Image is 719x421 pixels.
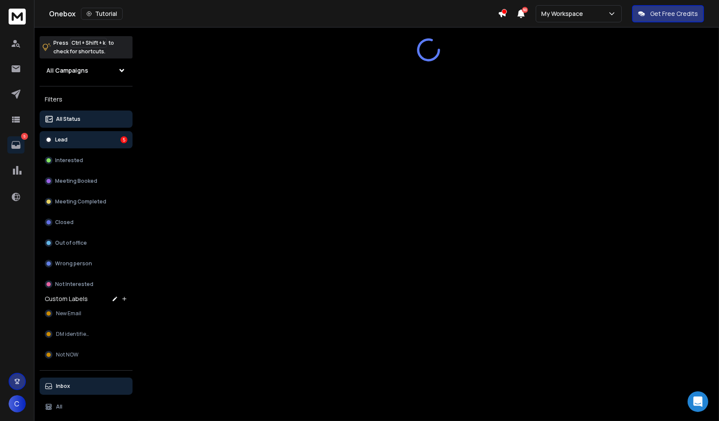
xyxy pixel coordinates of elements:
button: Wrong person [40,255,133,272]
p: All Status [56,116,80,123]
button: All [40,398,133,415]
button: Get Free Credits [632,5,704,22]
p: All [56,403,62,410]
h3: Custom Labels [45,295,88,303]
p: Lead [55,136,68,143]
p: My Workspace [541,9,586,18]
p: Meeting Completed [55,198,106,205]
button: C [9,395,26,412]
button: Out of office [40,234,133,252]
h1: All Campaigns [46,66,88,75]
button: Not NOW [40,346,133,363]
span: New Email [56,310,81,317]
button: Tutorial [81,8,123,20]
button: Lead5 [40,131,133,148]
span: Not NOW [56,351,78,358]
button: All Campaigns [40,62,133,79]
p: Wrong person [55,260,92,267]
p: Get Free Credits [650,9,698,18]
button: New Email [40,305,133,322]
p: Press to check for shortcuts. [53,39,114,56]
button: Interested [40,152,133,169]
div: Onebox [49,8,498,20]
a: 5 [7,136,25,154]
p: Closed [55,219,74,226]
p: Inbox [56,383,70,390]
span: 50 [522,7,528,13]
div: 5 [120,136,127,143]
span: Ctrl + Shift + k [70,38,107,48]
p: Meeting Booked [55,178,97,184]
button: Closed [40,214,133,231]
p: 5 [21,133,28,140]
button: Meeting Completed [40,193,133,210]
p: Out of office [55,240,87,246]
span: DM identified [56,331,89,338]
p: Not Interested [55,281,93,288]
button: Not Interested [40,276,133,293]
h3: Filters [40,93,133,105]
button: DM identified [40,326,133,343]
button: Meeting Booked [40,172,133,190]
button: All Status [40,111,133,128]
button: Inbox [40,378,133,395]
div: Open Intercom Messenger [688,391,708,412]
p: Interested [55,157,83,164]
